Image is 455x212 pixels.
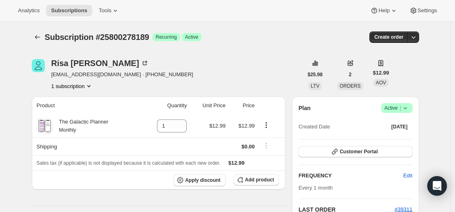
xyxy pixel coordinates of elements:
h2: FREQUENCY [298,172,403,180]
span: AOV [376,80,386,86]
span: Help [378,7,389,14]
div: Risa [PERSON_NAME] [51,59,149,67]
h2: Plan [298,104,311,112]
span: Customer Portal [340,148,378,155]
span: [EMAIL_ADDRESS][DOMAIN_NAME] · [PHONE_NUMBER] [51,71,193,79]
span: Every 1 month [298,185,333,191]
th: Quantity [141,97,190,115]
span: Tools [99,7,111,14]
th: Unit Price [189,97,228,115]
button: Shipping actions [260,141,273,150]
img: product img [38,118,52,134]
span: Active [185,34,199,40]
th: Shipping [32,137,141,155]
button: Subscriptions [32,31,43,43]
button: Subscriptions [46,5,92,16]
button: Help [365,5,402,16]
th: Price [228,97,257,115]
button: Product actions [260,121,273,130]
button: [DATE] [387,121,413,132]
span: Edit [403,172,412,180]
span: Created Date [298,123,330,131]
small: Monthly [59,127,76,133]
span: LTV [311,83,319,89]
span: Risa Johnson [32,59,45,72]
span: Add product [245,177,274,183]
button: Create order [369,31,408,43]
span: $25.98 [308,71,323,78]
span: $12.99 [239,123,255,129]
span: Apply discount [185,177,221,183]
span: $12.99 [209,123,225,129]
span: Settings [417,7,437,14]
span: $0.00 [241,144,255,150]
span: Active [384,104,409,112]
button: Product actions [51,82,93,90]
span: $12.99 [373,69,389,77]
button: 2 [344,69,357,80]
span: [DATE] [391,124,408,130]
span: Sales tax (if applicable) is not displayed because it is calculated with each new order. [37,160,221,166]
button: Add product [234,174,279,185]
span: Subscription #25800278189 [45,33,149,42]
button: Settings [404,5,442,16]
button: Analytics [13,5,44,16]
button: Tools [94,5,124,16]
span: 2 [349,71,352,78]
span: Subscriptions [51,7,87,14]
span: ORDERS [340,83,360,89]
span: $12.99 [228,160,245,166]
div: The Galactic Planner [53,118,108,134]
button: Apply discount [174,174,225,186]
button: Edit [398,169,417,182]
div: Open Intercom Messenger [427,176,447,196]
span: Analytics [18,7,40,14]
span: Create order [374,34,403,40]
span: | [400,105,401,111]
span: Recurring [156,34,177,40]
button: Customer Portal [298,146,412,157]
button: $25.98 [303,69,328,80]
th: Product [32,97,141,115]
